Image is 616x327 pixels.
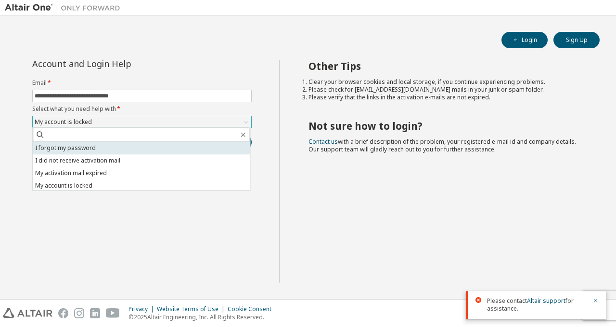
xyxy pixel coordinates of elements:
span: Please contact for assistance. [487,297,587,313]
p: © 2025 Altair Engineering, Inc. All Rights Reserved. [128,313,277,321]
div: Cookie Consent [228,305,277,313]
div: Account and Login Help [32,60,208,68]
a: Contact us [308,137,338,146]
label: Email [32,79,252,87]
div: My account is locked [33,117,93,127]
div: My account is locked [33,116,251,128]
button: Sign Up [553,32,600,48]
button: Login [501,32,548,48]
div: Privacy [128,305,157,313]
img: Altair One [5,3,125,13]
img: altair_logo.svg [3,308,52,318]
img: youtube.svg [106,308,120,318]
h2: Not sure how to login? [308,120,583,132]
img: linkedin.svg [90,308,100,318]
img: facebook.svg [58,308,68,318]
img: instagram.svg [74,308,84,318]
label: Select what you need help with [32,105,252,113]
li: Please verify that the links in the activation e-mails are not expired. [308,94,583,101]
div: Website Terms of Use [157,305,228,313]
a: Altair support [527,297,565,305]
li: Please check for [EMAIL_ADDRESS][DOMAIN_NAME] mails in your junk or spam folder. [308,86,583,94]
span: with a brief description of the problem, your registered e-mail id and company details. Our suppo... [308,137,576,153]
li: I forgot my password [33,142,250,154]
li: Clear your browser cookies and local storage, if you continue experiencing problems. [308,78,583,86]
h2: Other Tips [308,60,583,72]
